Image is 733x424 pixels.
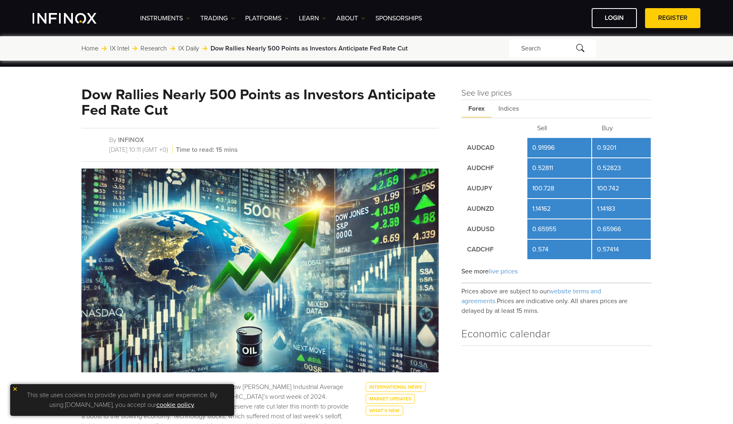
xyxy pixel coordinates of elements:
a: REGISTER [645,8,700,28]
span: live prices [489,267,518,275]
td: 1.14162 [527,199,591,219]
td: 100.742 [592,179,651,198]
td: AUDJPY [462,179,526,198]
td: 0.9201 [592,138,651,157]
span: By [109,136,116,144]
a: PLATFORMS [245,13,289,23]
a: TRADING [200,13,235,23]
img: arrow-right [202,46,207,51]
td: AUDUSD [462,219,526,239]
div: Search [509,39,596,57]
a: IX Intel [110,44,129,53]
td: 100.728 [527,179,591,198]
td: 0.91996 [527,138,591,157]
a: Instruments [140,13,190,23]
span: Dow Rallies Nearly 500 Points as Investors Anticipate Fed Rate Cut [211,44,408,53]
a: cookie policy [156,401,194,409]
td: 0.65966 [592,219,651,239]
a: ABOUT [336,13,365,23]
a: LOGIN [592,8,637,28]
p: This site uses cookies to provide you with a great user experience. By using [DOMAIN_NAME], you a... [14,388,230,412]
h4: See live prices [461,87,652,99]
a: Research [140,44,167,53]
a: SPONSORSHIPS [375,13,422,23]
td: 0.57414 [592,240,651,259]
span: Time to read: 15 mins [174,146,238,154]
a: Market Updates [366,394,415,404]
img: arrow-right [132,46,137,51]
span: Indices [492,100,526,118]
td: 0.52811 [527,158,591,178]
div: See more [461,260,652,283]
th: Sell [527,119,591,137]
a: IX Daily [178,44,199,53]
td: 1.14183 [592,199,651,219]
td: 0.52823 [592,158,651,178]
td: 0.65955 [527,219,591,239]
a: INFINOX [118,136,144,144]
td: AUDCAD [462,138,526,157]
p: Prices above are subject to our Prices are indicative only. All shares prices are delayed by at l... [461,283,652,316]
img: yellow close icon [12,386,18,392]
td: CADCHF [462,240,526,259]
span: Forex [461,100,492,118]
span: [DATE] 10:11 (GMT +0) [109,146,173,154]
a: Learn [299,13,326,23]
a: What's New [366,406,403,415]
a: Home [81,44,99,53]
td: AUDNZD [462,199,526,219]
a: International News [366,382,426,392]
img: arrow-right [102,46,107,51]
img: arrow-right [170,46,175,51]
th: Buy [592,119,651,137]
h4: Economic calendar [461,326,652,345]
td: 0.574 [527,240,591,259]
h1: Dow Rallies Nearly 500 Points as Investors Anticipate Fed Rate Cut [81,87,439,118]
td: AUDCHF [462,158,526,178]
a: INFINOX Logo [33,13,116,24]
